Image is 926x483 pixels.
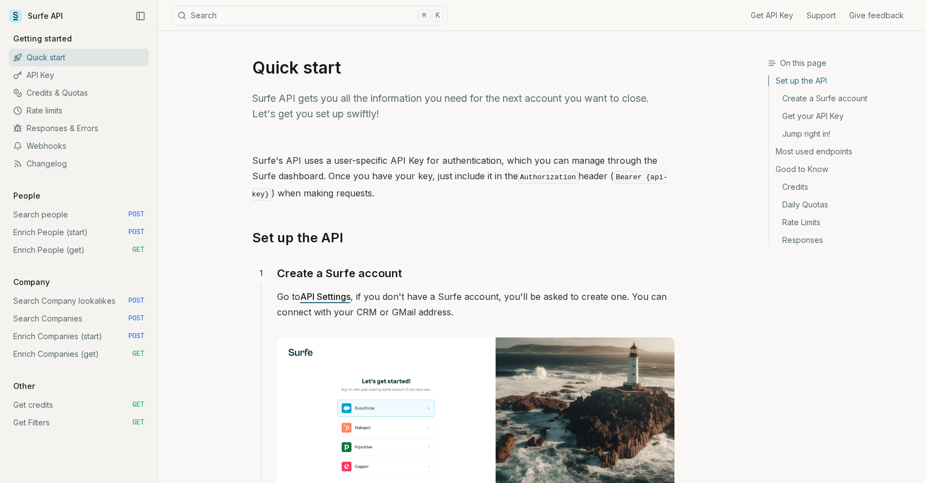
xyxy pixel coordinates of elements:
span: POST [128,210,144,219]
kbd: K [432,9,444,22]
a: Get your API Key [769,107,917,125]
a: Enrich People (get) GET [9,241,149,259]
a: Get credits GET [9,396,149,414]
h1: Quick start [252,58,674,77]
span: POST [128,332,144,341]
a: API Key [9,66,149,84]
span: GET [132,401,144,409]
a: Enrich People (start) POST [9,224,149,241]
p: Go to , if you don't have a Surfe account, you'll be asked to create one. You can connect with yo... [277,289,674,320]
a: Good to Know [769,160,917,178]
a: Set up the API [769,75,917,90]
button: Search⌘K [171,6,448,25]
a: Most used endpoints [769,143,917,160]
a: Create a Surfe account [277,264,402,282]
a: Get Filters GET [9,414,149,432]
p: Surfe's API uses a user-specific API Key for authentication, which you can manage through the Sur... [252,153,674,202]
kbd: ⌘ [418,9,430,22]
a: Create a Surfe account [769,90,917,107]
span: POST [128,297,144,305]
span: GET [132,350,144,359]
a: Enrich Companies (get) GET [9,345,149,363]
h3: On this page [768,58,917,69]
a: Credits [769,178,917,196]
p: People [9,190,45,201]
a: Changelog [9,155,149,173]
a: Rate limits [9,102,149,120]
a: Search Company lookalikes POST [9,292,149,310]
a: Surfe API [9,8,63,24]
a: Quick start [9,49,149,66]
a: API Settings [300,291,350,302]
a: Enrich Companies (start) POST [9,328,149,345]
p: Getting started [9,33,76,44]
a: Webhooks [9,137,149,155]
span: GET [132,246,144,255]
span: GET [132,418,144,427]
a: Search people POST [9,206,149,224]
a: Get API Key [751,10,793,21]
a: Jump right in! [769,125,917,143]
a: Responses [769,231,917,246]
a: Give feedback [849,10,904,21]
a: Daily Quotas [769,196,917,214]
a: Search Companies POST [9,310,149,328]
a: Rate Limits [769,214,917,231]
a: Support [807,10,836,21]
code: Authorization [518,171,578,184]
span: POST [128,314,144,323]
a: Credits & Quotas [9,84,149,102]
a: Responses & Errors [9,120,149,137]
p: Surfe API gets you all the information you need for the next account you want to close. Let's get... [252,91,674,122]
span: POST [128,228,144,237]
a: Set up the API [252,229,343,247]
p: Company [9,277,54,288]
button: Collapse Sidebar [132,8,149,24]
p: Other [9,381,39,392]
